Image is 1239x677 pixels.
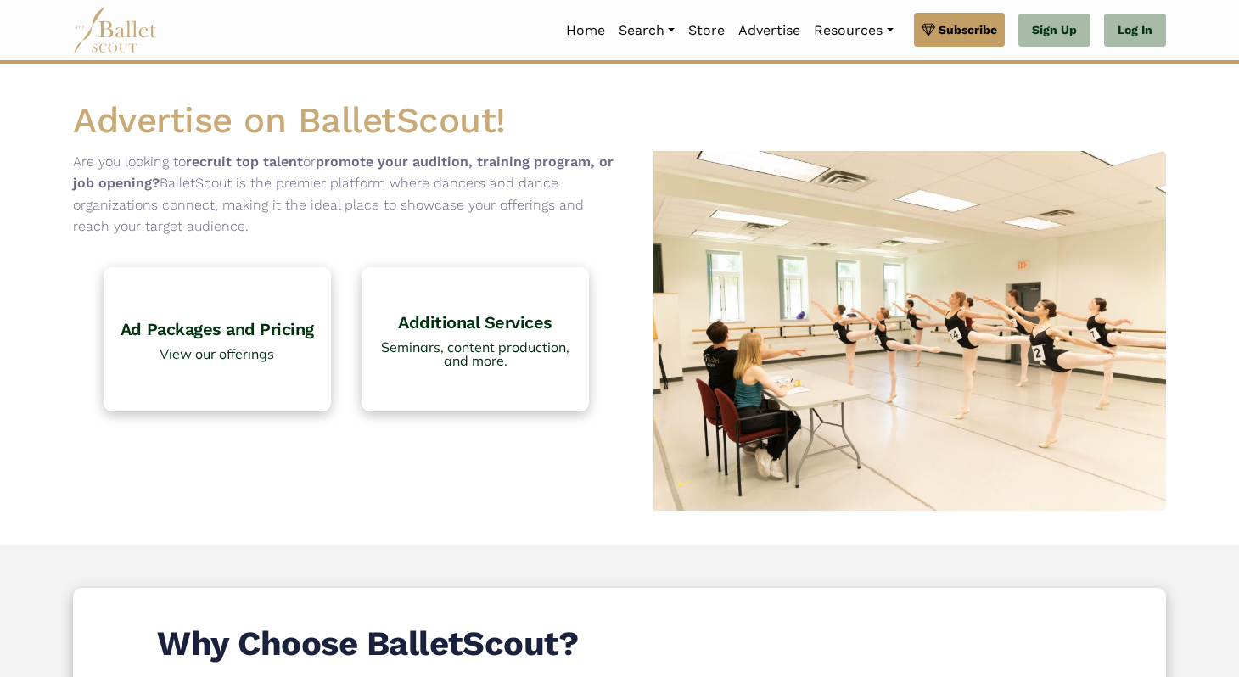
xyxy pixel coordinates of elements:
b: promote your audition, training program, or job opening? [73,154,614,192]
a: Advertise [732,13,807,48]
span: Seminars, content production, and more. [370,340,580,367]
h4: Additional Services [370,311,580,333]
a: Ad Packages and Pricing View our offerings [104,267,331,411]
h4: Ad Packages and Pricing [112,318,322,340]
a: Log In [1104,14,1166,48]
a: Search [612,13,681,48]
span: Subscribe [939,20,997,39]
h1: Advertise on BalletScout! [73,98,1166,144]
a: Sign Up [1018,14,1090,48]
b: recruit top talent [186,154,303,170]
img: Ballerinas at an audition [619,151,1166,512]
a: Store [681,13,732,48]
p: Are you looking to or BalletScout is the premier platform where dancers and dance organizations c... [73,151,619,238]
img: gem.svg [922,20,935,39]
a: Home [559,13,612,48]
a: Additional Services Seminars, content production, and more. [362,267,589,411]
span: View our offerings [112,347,322,361]
a: Resources [807,13,900,48]
a: Subscribe [914,13,1005,47]
h4: Why Choose BalletScout? [157,588,1082,666]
